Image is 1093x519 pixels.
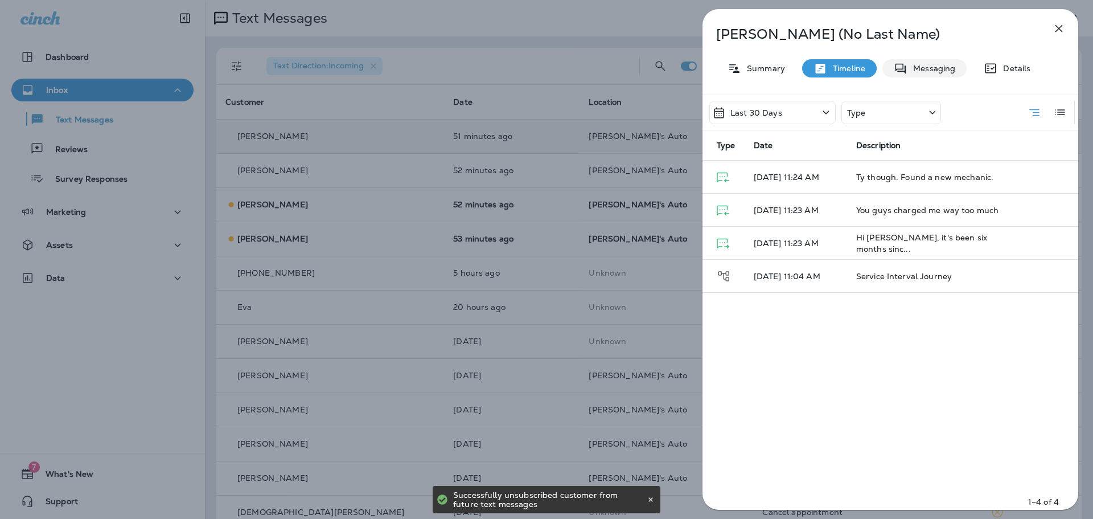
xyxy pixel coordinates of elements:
span: Text Message - Received [717,171,729,182]
p: Messaging [907,64,955,73]
p: [DATE] 11:04 AM [754,272,838,281]
p: [PERSON_NAME] (No Last Name) [716,26,1027,42]
p: 1–4 of 4 [1028,496,1059,508]
p: Summary [741,64,785,73]
button: Summary View [1023,101,1046,124]
span: Ty though. Found a new mechanic. [856,172,993,182]
p: Details [997,64,1030,73]
span: Date [754,140,773,150]
div: Successfully unsubscribed customer from future text messages [453,486,644,513]
span: Text Message - Received [717,205,729,215]
span: Type [717,140,735,150]
span: Service Interval Journey [856,271,952,281]
button: Log View [1049,101,1071,124]
span: Hi [PERSON_NAME], it's been six months sinc... [856,232,987,254]
p: Type [847,108,866,117]
p: [DATE] 11:24 AM [754,173,838,182]
p: Last 30 Days [730,108,782,117]
p: [DATE] 11:23 AM [754,206,838,215]
span: Journey [717,270,731,280]
span: You guys charged me way too much [856,205,999,215]
p: [DATE] 11:23 AM [754,239,838,248]
p: Timeline [827,64,865,73]
span: Description [856,141,901,150]
span: Text Message - Delivered [717,238,729,248]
